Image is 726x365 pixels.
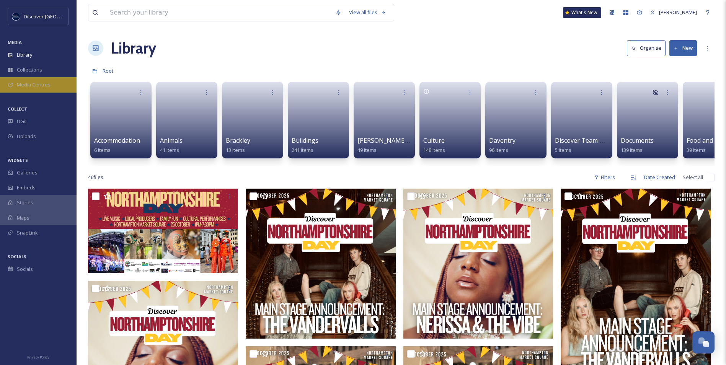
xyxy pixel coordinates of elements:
span: 13 items [226,147,245,153]
a: View all files [345,5,390,20]
span: MEDIA [8,39,22,45]
span: 6 items [94,147,111,153]
a: [PERSON_NAME] [646,5,701,20]
img: Untitled%20design%20%282%29.png [12,13,20,20]
a: Library [111,37,156,60]
a: Privacy Policy [27,352,49,361]
button: Organise [627,40,666,56]
span: Stories [17,199,33,206]
a: Root [103,66,114,75]
a: Accommodation6 items [94,137,140,153]
a: Animals41 items [160,137,183,153]
div: Date Created [640,170,679,185]
span: Privacy Policy [27,355,49,360]
span: UGC [17,118,27,125]
span: 41 items [160,147,179,153]
span: Animals [160,136,183,145]
span: Collections [17,66,42,73]
a: [PERSON_NAME] & [PERSON_NAME]49 items [357,137,463,153]
span: Documents [621,136,654,145]
img: General NN Day Promo.png [88,189,238,273]
span: Daventry [489,136,516,145]
span: Socials [17,266,33,273]
button: Open Chat [692,331,715,354]
a: What's New [563,7,601,18]
span: Media Centres [17,81,51,88]
span: 46 file s [88,174,103,181]
span: Accommodation [94,136,140,145]
a: Buildings241 items [292,137,318,153]
span: 49 items [357,147,377,153]
span: 148 items [423,147,445,153]
a: Documents139 items [621,137,654,153]
a: Discover Team Photos5 items [555,137,620,153]
img: NN Day Templates - Square (22).png [403,189,553,339]
button: New [669,40,697,56]
span: SOCIALS [8,254,26,259]
span: Uploads [17,133,36,140]
span: SnapLink [17,229,38,236]
span: 5 items [555,147,571,153]
span: WIDGETS [8,157,28,163]
span: COLLECT [8,106,27,112]
span: Maps [17,214,29,222]
span: [PERSON_NAME] [659,9,697,16]
a: Culture148 items [423,137,445,153]
span: Brackley [226,136,250,145]
span: Root [103,67,114,74]
span: 241 items [292,147,313,153]
span: Discover Team Photos [555,136,620,145]
span: [PERSON_NAME] & [PERSON_NAME] [357,136,463,145]
span: 96 items [489,147,508,153]
div: Filters [590,170,619,185]
a: Daventry96 items [489,137,516,153]
span: Discover [GEOGRAPHIC_DATA] [24,13,93,20]
a: Brackley13 items [226,137,250,153]
span: Culture [423,136,445,145]
span: Library [17,51,32,59]
span: Select all [683,174,703,181]
span: Galleries [17,169,38,176]
img: NN Day Templates - Square (23).png [246,189,396,339]
span: 139 items [621,147,643,153]
input: Search your library [106,4,331,21]
span: 39 items [687,147,706,153]
span: Buildings [292,136,318,145]
span: Embeds [17,184,36,191]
